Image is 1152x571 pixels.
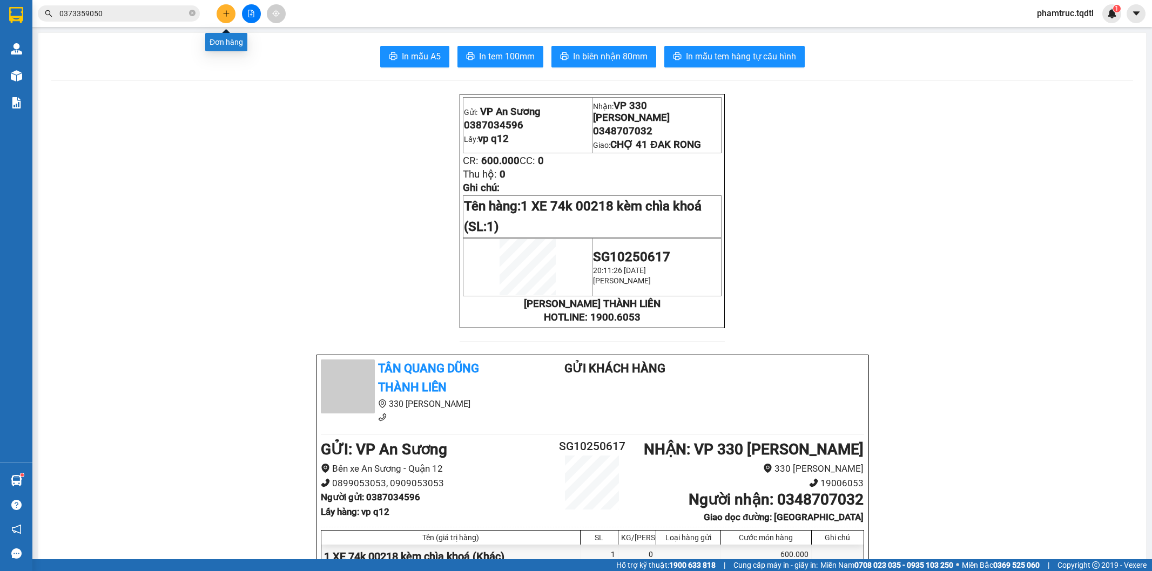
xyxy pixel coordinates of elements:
span: Thu hộ: [463,168,497,180]
span: 0 [500,168,506,180]
span: 0348707032 [593,125,652,137]
span: Miền Nam [820,559,953,571]
b: Người gửi : 0387034596 [321,492,420,502]
span: phone [809,478,818,487]
li: 330 [PERSON_NAME] [637,461,864,476]
span: | [1048,559,1049,571]
span: Miền Bắc [962,559,1040,571]
li: Bến xe An Sương - Quận 12 [321,461,547,476]
sup: 1 [21,473,24,477]
span: Tên hàng: [464,199,702,234]
span: aim [272,10,280,17]
span: Giao: [593,141,700,149]
b: Lấy hàng : vp q12 [321,506,389,517]
b: GỬI : VP An Sương [321,440,447,458]
button: caret-down [1127,4,1146,23]
span: CHỢ 41 ĐAK RONG [610,139,700,151]
strong: HOTLINE: 1900.6053 [544,311,641,323]
div: KG/[PERSON_NAME] [621,533,653,542]
span: caret-down [1131,9,1141,18]
p: Gửi: [464,106,591,118]
span: environment [378,399,387,408]
span: file-add [247,10,255,17]
span: printer [560,52,569,62]
b: NHẬN : VP 330 [PERSON_NAME] [644,440,864,458]
li: 19006053 [637,476,864,491]
span: 600.000 [481,155,520,167]
img: warehouse-icon [11,43,22,55]
span: Lấy: [464,135,509,144]
span: 1 XE 74k 00218 kèm chìa khoá (SL: [464,199,702,234]
button: aim [267,4,286,23]
img: logo-vxr [9,7,23,23]
span: 20:11:26 [DATE] [593,266,646,275]
span: copyright [1092,561,1100,569]
b: Gửi khách hàng [564,362,665,375]
span: phamtruc.tqdtl [1028,6,1102,20]
span: question-circle [11,500,22,510]
span: close-circle [189,9,196,19]
span: plus [223,10,230,17]
span: In mẫu A5 [402,50,441,63]
span: search [45,10,52,17]
button: printerIn mẫu A5 [380,46,449,67]
span: phone [378,413,387,422]
span: printer [389,52,398,62]
h2: SG10250617 [547,438,638,456]
strong: 0708 023 035 - 0935 103 250 [854,561,953,569]
b: Giao dọc đường: [GEOGRAPHIC_DATA] [704,512,864,522]
span: 1 [1115,5,1119,12]
span: 0 [538,155,544,167]
span: In biên nhận 80mm [573,50,648,63]
div: SL [583,533,615,542]
span: In tem 100mm [479,50,535,63]
span: vp q12 [478,133,509,145]
img: warehouse-icon [11,475,22,486]
span: ⚪️ [956,563,959,567]
span: phone [321,478,330,487]
div: Tên (giá trị hàng) [324,533,577,542]
b: Người nhận : 0348707032 [689,491,864,508]
sup: 1 [1113,5,1121,12]
button: plus [217,4,235,23]
b: Tân Quang Dũng Thành Liên [378,362,479,394]
span: notification [11,524,22,534]
span: Cung cấp máy in - giấy in: [733,559,818,571]
span: close-circle [189,10,196,16]
li: 330 [PERSON_NAME] [321,397,522,411]
span: Hỗ trợ kỹ thuật: [616,559,716,571]
span: printer [466,52,475,62]
span: environment [763,464,772,473]
span: printer [673,52,682,62]
span: CC: [520,155,535,167]
span: VP An Sương [480,106,541,118]
span: 1) [487,219,498,234]
img: warehouse-icon [11,70,22,81]
button: printerIn mẫu tem hàng tự cấu hình [664,46,805,67]
strong: 1900 633 818 [669,561,716,569]
button: printerIn tem 100mm [457,46,543,67]
span: In mẫu tem hàng tự cấu hình [686,50,796,63]
span: environment [321,464,330,473]
div: Cước món hàng [724,533,809,542]
span: Ghi chú: [463,182,500,194]
button: printerIn biên nhận 80mm [551,46,656,67]
div: 600.000 [721,545,812,569]
button: file-add [242,4,261,23]
div: 1 XE 74k 00218 kèm chìa khoá (Khác) [321,545,581,569]
div: Ghi chú [814,533,861,542]
div: 0 [618,545,656,569]
li: 0899053053, 0909053053 [321,476,547,491]
input: Tìm tên, số ĐT hoặc mã đơn [59,8,187,19]
span: VP 330 [PERSON_NAME] [593,100,670,124]
div: Đơn hàng [205,33,247,51]
strong: [PERSON_NAME] THÀNH LIÊN [524,298,661,310]
span: 0387034596 [464,119,523,131]
p: Nhận: [593,100,720,124]
span: message [11,548,22,559]
div: Loại hàng gửi [659,533,718,542]
strong: 0369 525 060 [993,561,1040,569]
div: 1 [581,545,618,569]
span: | [724,559,725,571]
img: icon-new-feature [1107,9,1117,18]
